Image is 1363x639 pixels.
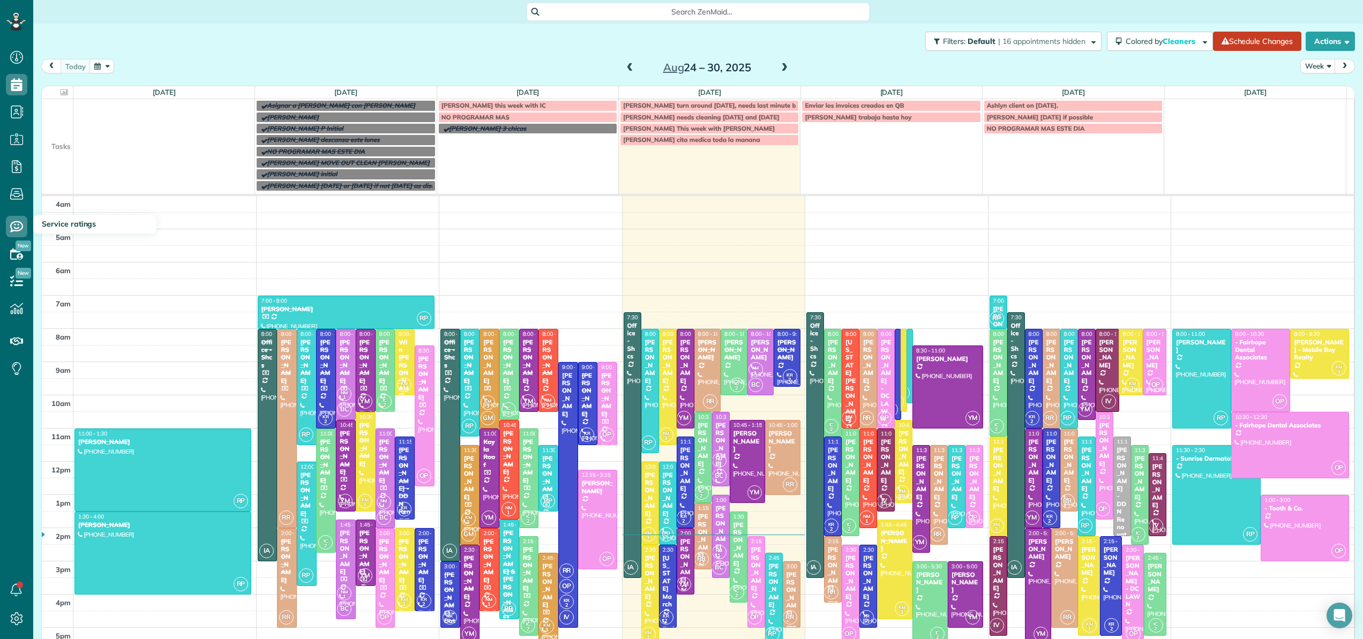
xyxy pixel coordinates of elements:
span: 10:30 - 12:45 [716,414,748,420]
div: [PERSON_NAME] [319,339,333,385]
span: RR [703,394,717,409]
div: [PERSON_NAME] [1175,339,1228,354]
span: OP [417,469,431,483]
span: 8:00 - 11:00 [845,330,874,337]
span: 8:00 - 11:00 [1176,330,1205,337]
span: 10:30 - 12:30 [1235,414,1267,420]
span: 12:00 - 2:30 [645,463,674,470]
span: KM [401,380,408,386]
span: [PERSON_NAME] turn around [DATE], needs last minute booking [623,101,817,109]
div: [PERSON_NAME] [581,479,614,495]
div: [PERSON_NAME] [1099,339,1116,370]
div: [PERSON_NAME] [680,446,691,492]
small: 3 [481,401,495,411]
span: NO PROGRAMAR MAS [441,113,510,121]
div: [PERSON_NAME] [916,355,980,363]
span: YM [965,411,980,425]
small: 3 [398,384,411,394]
span: RR [859,411,874,425]
span: 7:30 - 3:30 [627,314,653,321]
span: YM [1078,402,1092,417]
a: [DATE] [516,88,540,96]
span: IC [829,422,834,427]
small: 2 [695,491,708,501]
span: | 16 appointments hidden [998,36,1085,46]
span: NO PROGRAMAR MAS ESTE DIA [987,124,1085,132]
span: KM [663,430,670,436]
small: 2 [580,433,594,443]
span: 8:00 - 10:30 [360,330,388,337]
div: [PERSON_NAME] [645,471,656,517]
a: [DATE] [334,88,357,96]
span: 8:00 - 10:45 [503,330,532,337]
div: [PERSON_NAME] [379,339,392,385]
span: KR [1029,414,1035,419]
a: [DATE] [698,88,721,96]
div: [PERSON_NAME] [969,455,980,501]
span: [PERSON_NAME] initial [267,170,337,178]
span: 8:00 - 11:00 [1029,330,1058,337]
span: 10:30 - 1:45 [1099,414,1128,420]
span: IC [735,380,739,386]
span: 10:45 - 1:00 [769,422,798,428]
span: 9:00 - 11:30 [582,364,611,371]
button: next [1335,59,1355,73]
span: 8:00 - 10:00 [751,330,780,337]
span: [PERSON_NAME] needs cleaning [DATE] and [DATE] [623,113,780,121]
span: [PERSON_NAME] this week with IC [441,101,546,109]
span: 8:00 - 3:00 [444,330,470,337]
div: [PERSON_NAME] [777,339,797,362]
div: Kayla Roof [483,438,496,469]
span: [PERSON_NAME] trabaja hasta hoy [805,113,911,121]
span: IC [699,488,703,494]
span: 11:00 - 1:30 [78,430,107,437]
div: [PERSON_NAME] [1122,339,1139,370]
div: Office - Shcs [1010,322,1022,360]
span: 8:00 - 9:45 [777,330,803,337]
span: NM [341,389,348,395]
span: 1:00 - 3:00 [1264,497,1290,503]
span: 7:00 - 8:00 [261,297,287,304]
span: 11:30 - 2:30 [1176,447,1205,454]
span: OP [877,411,892,425]
small: 3 [895,491,909,501]
span: KR [584,430,590,436]
span: RP [541,494,555,508]
span: 11:45 - 2:15 [1152,455,1181,462]
div: [PERSON_NAME] [359,339,372,385]
div: [PERSON_NAME] [581,372,595,418]
span: 11:00 - 2:15 [845,430,874,437]
span: NM [752,365,759,371]
span: RP [1214,411,1228,425]
span: 8:00 - 10:00 [724,330,753,337]
span: RP [234,494,248,508]
span: 10:45 - 1:30 [340,422,369,428]
span: 1:00 - 3:30 [716,497,742,503]
small: 2 [502,408,515,418]
span: Colored by [1126,36,1199,46]
small: 1 [541,400,555,410]
div: [PERSON_NAME] [863,438,874,484]
button: prev [41,59,62,73]
div: [PERSON_NAME] [1152,463,1163,509]
span: 8:00 - 10:30 [523,330,552,337]
div: [PERSON_NAME] [662,471,673,517]
div: [PERSON_NAME] [768,430,797,453]
div: [PERSON_NAME] [1028,438,1039,484]
small: 2 [825,425,838,435]
span: KM [484,398,491,404]
span: BC [337,402,351,417]
span: Aug [663,61,684,74]
div: [PERSON_NAME] - DC LAWN [880,339,892,423]
span: RP [299,427,313,442]
span: 12:00 - 3:45 [301,463,329,470]
div: [PERSON_NAME] [724,339,744,362]
span: IC [383,397,387,403]
span: 11:15 - 2:00 [680,438,709,445]
small: 1 [713,459,726,469]
div: [PERSON_NAME] [280,339,294,385]
span: [PERSON_NAME] This week with [PERSON_NAME] [623,124,775,132]
span: 7:30 - 3:30 [810,314,836,321]
span: 11:00 - 2:00 [863,430,892,437]
span: [PERSON_NAME] [267,113,319,121]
